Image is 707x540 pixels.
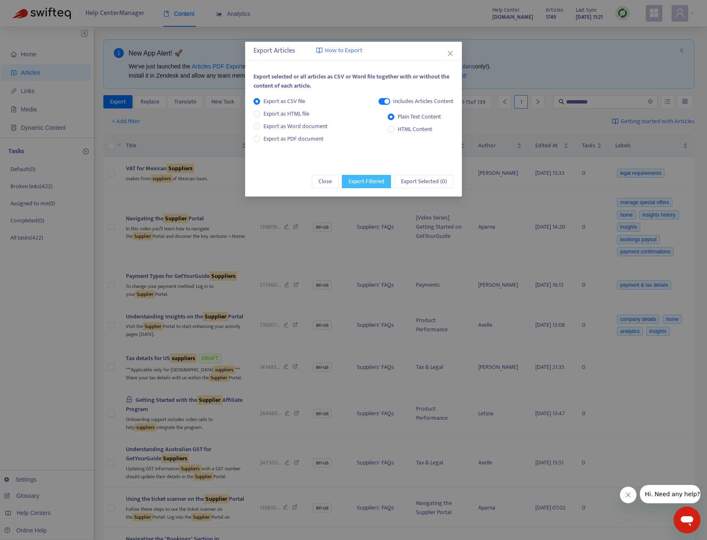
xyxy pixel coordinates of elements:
span: close [447,50,454,57]
button: Close [312,175,338,188]
a: How to Export [316,46,362,56]
span: Plain Text Content [394,112,444,121]
span: Export Filtered [348,177,384,186]
span: How to Export [325,46,362,56]
img: image-link [316,47,323,54]
span: Export as PDF document [263,134,323,144]
iframe: Close message [620,487,637,503]
span: Export as HTML file [260,109,313,119]
span: Export as CSV file [260,97,308,106]
button: Export Selected (0) [394,175,454,188]
iframe: Message from company [640,485,700,503]
div: Export Articles [253,46,454,56]
span: Close [318,177,332,186]
span: Export as Word document [260,122,331,131]
div: Includes Articles Content [393,97,454,106]
iframe: Button to launch messaging window [674,507,700,533]
span: HTML Content [394,125,436,134]
button: Export Filtered [342,175,391,188]
span: Export selected or all articles as CSV or Word file together with or without the content of each ... [253,72,449,91]
button: Close [446,49,455,58]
